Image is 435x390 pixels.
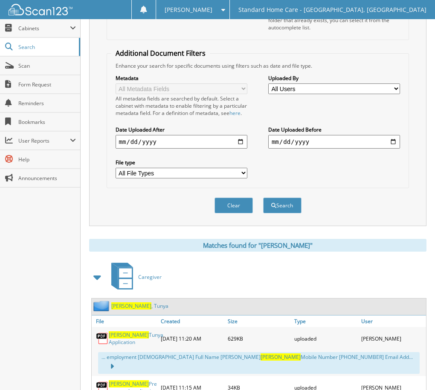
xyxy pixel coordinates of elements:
span: Help [18,156,76,163]
img: PDF.png [96,332,109,345]
button: Search [263,198,302,213]
span: Reminders [18,100,76,107]
div: [DATE] 11:20 AM [159,329,226,348]
span: [PERSON_NAME] [109,331,149,338]
input: start [116,135,248,149]
button: Clear [215,198,253,213]
iframe: Chat Widget [392,349,435,390]
span: Caregiver [138,273,162,281]
span: Announcements [18,175,76,182]
img: folder2.png [93,301,111,311]
label: Date Uploaded Before [268,126,400,133]
label: File type [116,159,248,166]
span: Scan [18,62,76,69]
span: User Reports [18,137,70,144]
a: [PERSON_NAME]Tunya Application [109,331,163,346]
a: Created [159,315,226,327]
span: Cabinets [18,25,70,32]
input: end [268,135,400,149]
a: Caregiver [106,260,162,294]
span: [PERSON_NAME] [165,7,212,12]
span: Search [18,43,75,51]
a: here [229,109,241,117]
div: Enhance your search for specific documents using filters such as date and file type. [111,62,405,69]
div: 629KB [226,329,293,348]
div: [PERSON_NAME] [359,329,426,348]
img: scan123-logo-white.svg [9,4,72,15]
label: Metadata [116,75,248,82]
span: [PERSON_NAME] [261,353,301,361]
label: Uploaded By [268,75,400,82]
a: Type [292,315,359,327]
a: User [359,315,426,327]
div: uploaded [292,329,359,348]
label: Date Uploaded After [116,126,248,133]
div: All metadata fields are searched by default. Select a cabinet with metadata to enable filtering b... [116,95,248,117]
a: [PERSON_NAME], Tunya [111,302,168,310]
span: Form Request [18,81,76,88]
a: Size [226,315,293,327]
a: File [92,315,159,327]
span: [PERSON_NAME] [111,302,151,310]
div: ... employment [DEMOGRAPHIC_DATA] Full Name [PERSON_NAME] Mobile Number [PHONE_NUMBER] Email Add... [98,352,420,374]
legend: Additional Document Filters [111,49,210,58]
span: Bookmarks [18,118,76,126]
div: Matches found for "[PERSON_NAME]" [89,239,426,252]
span: Standard Home Care - [GEOGRAPHIC_DATA], [GEOGRAPHIC_DATA] [238,7,426,12]
span: [PERSON_NAME] [109,380,149,387]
